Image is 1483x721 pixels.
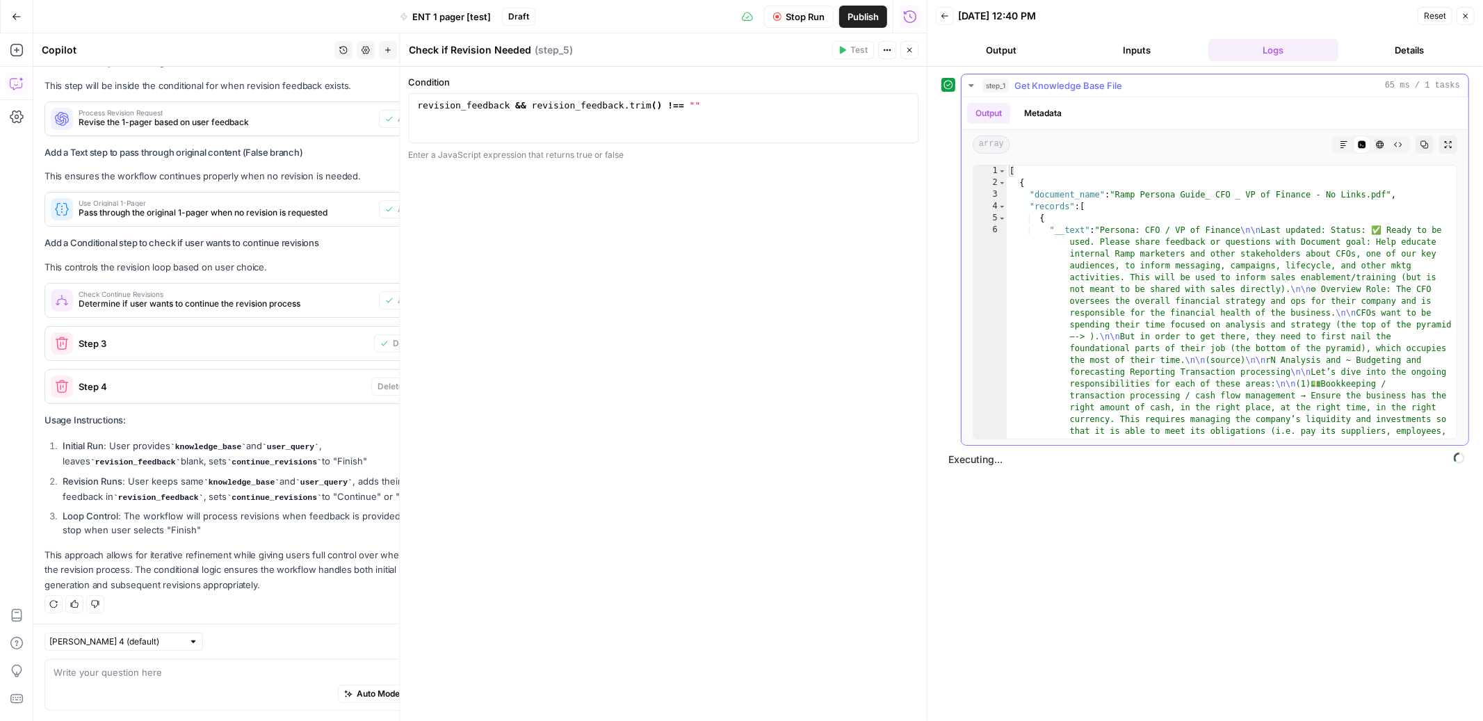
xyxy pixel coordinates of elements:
button: Auto Mode [338,685,406,703]
span: Test [850,44,868,56]
code: user_query [262,443,319,451]
li: : The workflow will process revisions when feedback is provided and stop when user selects "Finish" [59,509,439,537]
strong: Usage Instructions: [44,414,126,426]
strong: Revision Runs [63,476,122,487]
span: ENT 1 pager [test] [412,10,491,24]
div: 1 [973,165,1007,177]
button: Deleted [374,334,430,353]
button: Publish [839,6,887,28]
li: : User keeps same and , adds their feedback in , sets to "Continue" or "Finish" [59,474,439,505]
div: Enter a JavaScript expression that returns true or false [408,149,918,161]
span: Toggle code folding, rows 2 through 13 [998,177,1006,189]
code: knowledge_base [170,443,246,451]
button: Details [1344,39,1475,61]
span: Pass through the original 1-pager when no revision is requested [79,206,373,219]
span: Get Knowledge Base File [1014,79,1122,92]
code: knowledge_base [204,478,279,487]
code: revision_feedback [90,458,181,467]
code: revision_feedback [113,494,204,502]
button: Output [936,39,1067,61]
strong: Add a Text step to pass through original content (False branch) [44,147,303,158]
span: Toggle code folding, rows 1 through 98 [998,165,1006,177]
p: This approach allows for iterative refinement while giving users full control over when to stop t... [44,548,439,592]
div: Copilot [42,43,330,57]
span: Executing... [944,448,1469,471]
strong: Loop Control [63,510,118,521]
button: Logs [1208,39,1339,61]
p: This controls the revision loop based on user choice. [44,260,439,275]
button: Inputs [1072,39,1203,61]
span: Process Revision Request [79,109,373,116]
span: array [973,136,1010,154]
strong: Add a Conditional step to check if user wants to continue revisions [44,237,319,248]
button: Added [379,200,430,218]
span: Reset [1424,10,1446,22]
button: Stop Run [764,6,834,28]
span: Toggle code folding, rows 4 through 12 [998,201,1006,213]
p: This step will be inside the conditional for when revision feedback exists. [44,79,439,93]
div: 2 [973,177,1007,189]
div: 4 [973,201,1007,213]
span: Toggle code folding, rows 5 through 11 [998,213,1006,225]
span: 65 ms / 1 tasks [1385,79,1460,92]
code: continue_revisions [227,494,322,502]
button: Output [967,103,1010,124]
span: Delete Step [378,380,423,393]
strong: Add an LLM step for handling revisions (True branch) [44,56,264,67]
label: Condition [408,75,918,89]
textarea: Check if Revision Needed [409,43,531,57]
code: user_query [295,478,352,487]
span: Revise the 1-pager based on user feedback [79,116,373,129]
span: Auto Mode [357,688,400,700]
div: 5 [973,213,1007,225]
span: Step 3 [79,337,368,350]
button: Metadata [1016,103,1070,124]
span: Step 4 [79,380,366,394]
strong: Initial Run [63,440,104,451]
button: Test [832,41,874,59]
li: : User provides and , leaves blank, sets to "Finish" [59,439,439,469]
span: Stop Run [786,10,825,24]
button: Added [379,291,430,309]
span: ( step_5 ) [535,43,573,57]
button: Delete Step [371,378,430,396]
span: Publish [848,10,879,24]
button: Reset [1418,7,1452,25]
span: Draft [508,10,529,23]
button: ENT 1 pager [test] [391,6,499,28]
span: step_1 [982,79,1009,92]
div: 3 [973,189,1007,201]
span: Determine if user wants to continue the revision process [79,298,373,310]
p: This ensures the workflow continues properly when no revision is needed. [44,169,439,184]
div: 65 ms / 1 tasks [962,97,1468,445]
span: Use Original 1-Pager [79,200,373,206]
button: Added [379,110,430,128]
span: Check Continue Revisions [79,291,373,298]
code: continue_revisions [227,458,322,467]
input: Claude Sonnet 4 (default) [49,635,183,649]
button: 65 ms / 1 tasks [962,74,1468,97]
